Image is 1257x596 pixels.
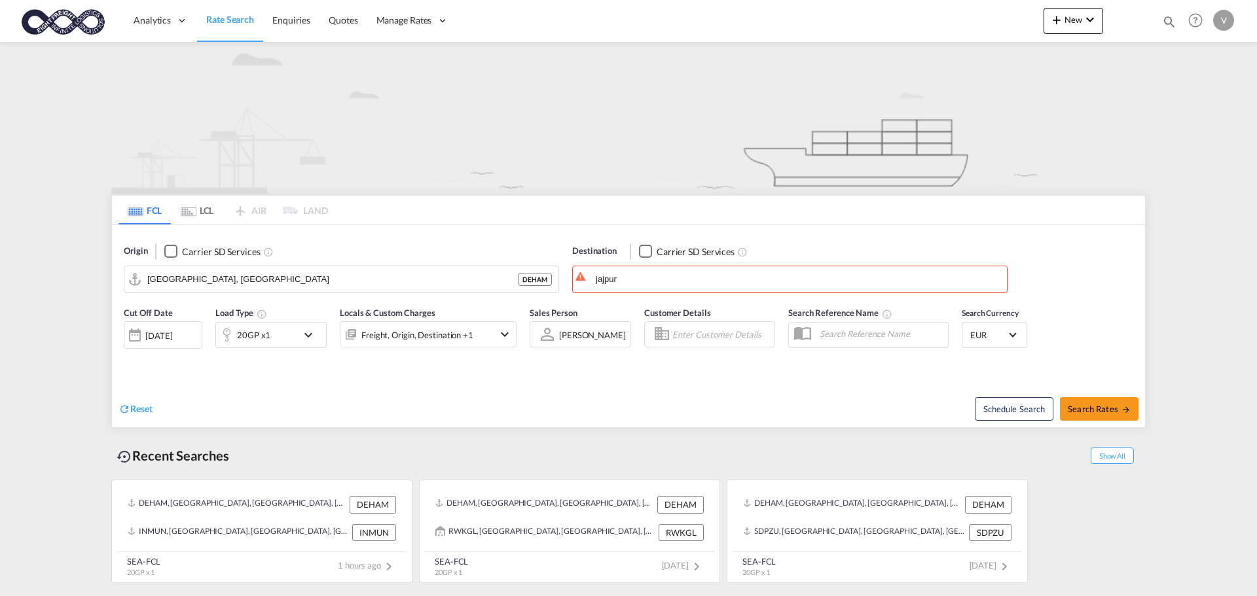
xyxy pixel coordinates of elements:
recent-search-card: DEHAM, [GEOGRAPHIC_DATA], [GEOGRAPHIC_DATA], [GEOGRAPHIC_DATA], [GEOGRAPHIC_DATA] DEHAMRWKGL, [GE... [419,480,720,583]
input: Enter Customer Details [672,324,771,344]
md-icon: icon-chevron-down [1082,12,1098,27]
span: Show All [1091,447,1134,464]
span: [DATE] [970,560,1012,570]
md-icon: icon-chevron-right [381,559,397,574]
div: Freight Origin Destination Factory Stuffing [361,326,473,344]
span: Locals & Custom Charges [340,307,435,318]
md-icon: icon-plus 400-fg [1049,12,1065,27]
md-icon: icon-chevron-down [497,326,513,342]
div: SEA-FCL [435,555,468,567]
div: INMUN, Mundra, India, Indian Subcontinent, Asia Pacific [128,524,349,541]
span: Rate Search [206,14,254,25]
img: c818b980817911efbdc1a76df449e905.png [20,6,108,35]
div: [DATE] [145,330,172,342]
md-icon: icon-magnify [1162,14,1176,29]
span: Load Type [215,307,267,318]
div: Carrier SD Services [182,245,260,258]
md-icon: icon-chevron-down [301,327,323,343]
md-input-container: Mundra, INMUN [573,266,1007,292]
div: SEA-FCL [742,555,776,567]
div: Recent Searches [111,441,234,470]
recent-search-card: DEHAM, [GEOGRAPHIC_DATA], [GEOGRAPHIC_DATA], [GEOGRAPHIC_DATA], [GEOGRAPHIC_DATA] DEHAMINMUN, [GE... [111,480,412,583]
span: Origin [124,245,147,258]
span: 20GP x 1 [127,568,155,576]
md-icon: icon-arrow-right [1121,405,1131,414]
input: Search Reference Name [813,324,948,343]
div: Origin Checkbox No InkUnchecked: Search for CY (Container Yard) services for all selected carrier... [112,225,1145,427]
md-checkbox: Checkbox No Ink [639,245,735,258]
span: Reset [130,403,153,414]
div: Help [1184,9,1213,33]
div: Carrier SD Services [657,245,735,258]
span: Quotes [329,14,357,26]
div: icon-refreshReset [118,402,153,417]
span: 20GP x 1 [742,568,770,576]
md-datepicker: Select [124,347,134,365]
md-icon: Unchecked: Search for CY (Container Yard) services for all selected carriers.Checked : Search for... [737,247,748,257]
input: Search by Port [147,270,518,289]
md-icon: icon-refresh [118,403,130,415]
md-tab-item: FCL [118,196,171,224]
span: 20GP x 1 [435,568,462,576]
button: Note: By default Schedule search will only considerorigin ports, destination ports and cut off da... [975,397,1053,421]
div: V [1213,10,1234,31]
span: Enquiries [272,14,310,26]
div: INMUN [352,524,396,541]
md-icon: icon-chevron-right [689,559,704,574]
button: icon-plus 400-fgNewicon-chevron-down [1044,8,1103,34]
div: DEHAM [965,496,1011,513]
span: Search Reference Name [788,307,892,318]
md-input-container: Hamburg, DEHAM [124,266,558,292]
span: Destination [572,245,617,258]
md-icon: Unchecked: Search for CY (Container Yard) services for all selected carriers.Checked : Search for... [263,247,274,257]
span: Customer Details [644,307,710,318]
div: RWKGL, Kigali, Rwanda, Eastern Africa, Africa [435,524,655,541]
span: Search Currency [962,308,1019,318]
div: Freight Origin Destination Factory Stuffingicon-chevron-down [340,321,517,347]
span: [DATE] [662,560,704,570]
div: DEHAM [518,273,552,286]
div: SEA-FCL [127,555,160,567]
recent-search-card: DEHAM, [GEOGRAPHIC_DATA], [GEOGRAPHIC_DATA], [GEOGRAPHIC_DATA], [GEOGRAPHIC_DATA] DEHAMSDPZU, [GE... [727,480,1028,583]
span: New [1049,14,1098,25]
md-select: Select Currency: € EUREuro [969,325,1020,344]
div: DEHAM, Hamburg, Germany, Western Europe, Europe [128,496,346,513]
span: Manage Rates [376,14,432,27]
span: EUR [970,329,1007,341]
div: DEHAM, Hamburg, Germany, Western Europe, Europe [743,496,962,513]
div: SDPZU, Port Sudan, Sudan, Northern Africa, Africa [743,524,966,541]
span: 1 hours ago [338,560,397,570]
div: [PERSON_NAME] [559,330,626,340]
div: DEHAM, Hamburg, Germany, Western Europe, Europe [435,496,654,513]
div: 20GP x1 [237,326,270,344]
img: new-FCL.png [111,42,1146,194]
input: Search by Port [596,270,1000,289]
md-icon: Your search will be saved by the below given name [882,309,892,319]
md-pagination-wrapper: Use the left and right arrow keys to navigate between tabs [118,196,328,224]
span: Help [1184,9,1207,31]
div: SDPZU [969,524,1011,541]
div: icon-magnify [1162,14,1176,34]
div: RWKGL [659,524,704,541]
div: [DATE] [124,321,202,349]
span: Cut Off Date [124,307,173,318]
span: Sales Person [530,307,577,318]
div: DEHAM [350,496,396,513]
md-checkbox: Checkbox No Ink [164,245,260,258]
span: Search Rates [1068,404,1131,414]
div: DEHAM [657,496,704,513]
md-icon: icon-backup-restore [117,449,132,465]
button: Search Ratesicon-arrow-right [1060,397,1139,421]
md-icon: icon-chevron-right [996,559,1012,574]
md-tab-item: LCL [171,196,223,224]
md-select: Sales Person: Vadim Potorac [558,325,627,344]
div: 20GP x1icon-chevron-down [215,322,327,348]
span: Analytics [134,14,171,27]
md-icon: Select multiple loads to view rates [257,309,267,319]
